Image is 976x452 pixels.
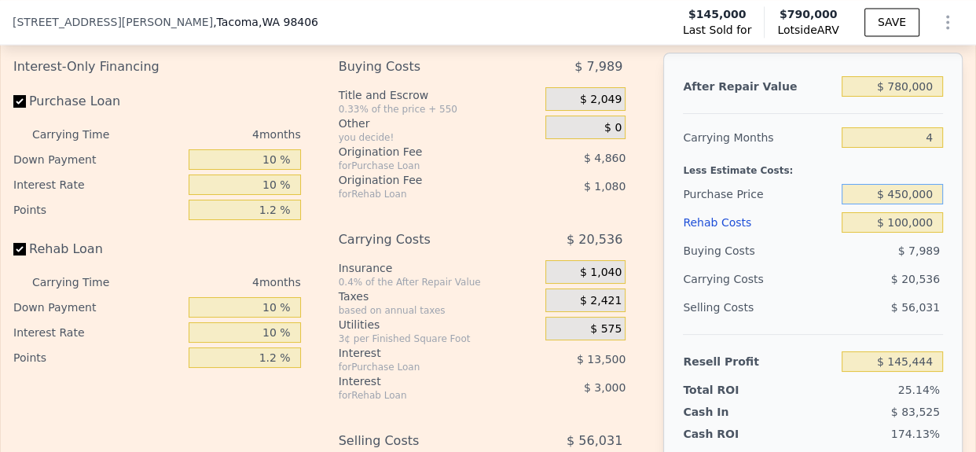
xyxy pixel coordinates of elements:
div: 0.33% of the price + 550 [339,103,539,116]
div: 4 months [137,122,301,147]
div: for Rehab Loan [339,389,508,402]
div: Interest [339,345,508,361]
div: Buying Costs [683,237,835,265]
input: Rehab Loan [13,243,26,255]
span: $ 7,989 [574,53,622,81]
div: Carrying Months [683,123,835,152]
span: $790,000 [780,8,838,20]
span: $145,000 [688,6,747,22]
div: Selling Costs [683,293,835,322]
div: Carrying Time [32,122,130,147]
div: Cash In [683,404,777,420]
div: Interest Rate [13,320,182,345]
div: Title and Escrow [339,87,539,103]
div: Interest Rate [13,172,182,197]
div: Other [339,116,539,131]
span: , Tacoma [213,14,318,30]
div: for Purchase Loan [339,160,508,172]
div: Purchase Price [683,180,835,208]
div: After Repair Value [683,72,835,101]
div: Less Estimate Costs: [683,152,943,180]
label: Purchase Loan [13,87,182,116]
span: 174.13% [891,428,940,440]
span: $ 56,031 [891,301,940,314]
input: Purchase Loan [13,95,26,108]
div: you decide! [339,131,539,144]
div: Interest-Only Financing [13,53,301,81]
span: $ 3,000 [584,381,626,394]
div: Points [13,345,182,370]
div: 0.4% of the After Repair Value [339,276,539,288]
span: $ 13,500 [577,353,626,366]
div: Cash ROI [683,426,796,442]
div: based on annual taxes [339,304,539,317]
span: $ 2,049 [580,93,622,107]
div: Rehab Costs [683,208,835,237]
span: $ 20,536 [891,273,940,285]
span: , WA 98406 [259,16,318,28]
button: Show Options [932,6,963,38]
div: Points [13,197,182,222]
span: $ 7,989 [898,244,940,257]
span: $ 2,421 [580,294,622,308]
span: $ 575 [590,322,622,336]
span: $ 1,040 [580,266,622,280]
span: $ 0 [604,121,622,135]
span: $ 1,080 [584,180,626,193]
div: Origination Fee [339,144,508,160]
div: 4 months [137,270,301,295]
span: $ 83,525 [891,406,940,418]
div: Resell Profit [683,347,835,376]
span: Lotside ARV [777,22,838,38]
div: Down Payment [13,295,182,320]
div: Carrying Time [32,270,130,295]
div: 3¢ per Finished Square Foot [339,333,539,345]
span: 25.14% [898,384,940,396]
div: Insurance [339,260,539,276]
span: Last Sold for [683,22,752,38]
div: for Rehab Loan [339,188,508,200]
span: $ 4,860 [584,152,626,164]
div: Carrying Costs [683,265,777,293]
div: Taxes [339,288,539,304]
span: $ 20,536 [567,226,622,254]
button: SAVE [864,8,919,36]
div: Interest [339,373,508,389]
div: for Purchase Loan [339,361,508,373]
div: Origination Fee [339,172,508,188]
label: Rehab Loan [13,235,182,263]
div: Down Payment [13,147,182,172]
div: Buying Costs [339,53,508,81]
div: Carrying Costs [339,226,508,254]
div: Total ROI [683,382,777,398]
div: Utilities [339,317,539,333]
span: [STREET_ADDRESS][PERSON_NAME] [13,14,213,30]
